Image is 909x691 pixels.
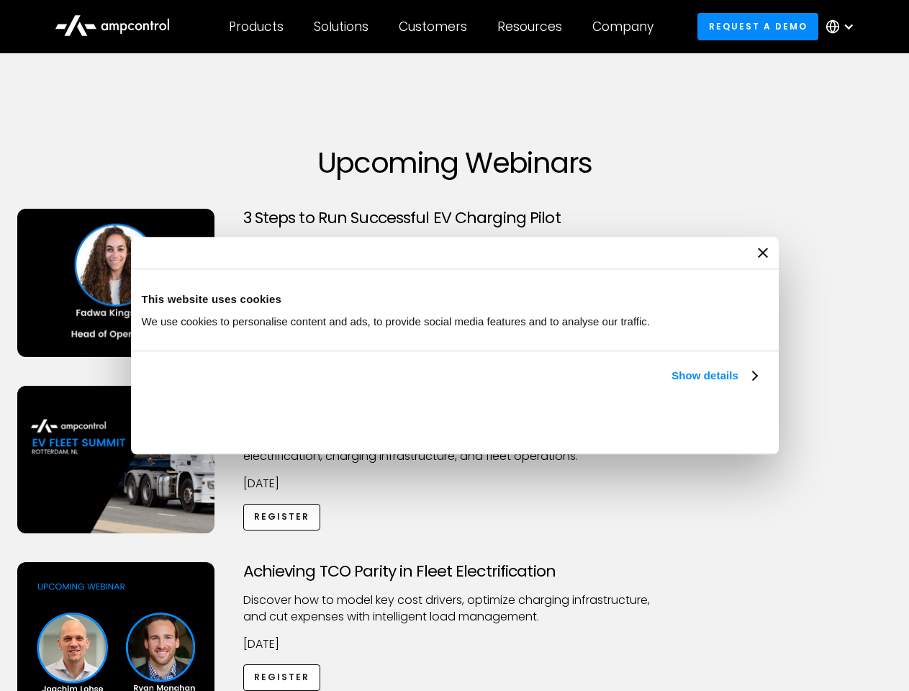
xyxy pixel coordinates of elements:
[556,401,762,443] button: Okay
[671,367,756,384] a: Show details
[142,291,768,308] div: This website uses cookies
[243,476,666,492] p: [DATE]
[243,664,321,691] a: Register
[229,19,284,35] div: Products
[697,13,818,40] a: Request a demo
[497,19,562,35] div: Resources
[399,19,467,35] div: Customers
[243,592,666,625] p: Discover how to model key cost drivers, optimize charging infrastructure, and cut expenses with i...
[592,19,654,35] div: Company
[314,19,368,35] div: Solutions
[243,562,666,581] h3: Achieving TCO Parity in Fleet Electrification
[17,145,892,180] h1: Upcoming Webinars
[142,315,651,328] span: We use cookies to personalise content and ads, to provide social media features and to analyse ou...
[243,636,666,652] p: [DATE]
[243,209,666,227] h3: 3 Steps to Run Successful EV Charging Pilot
[243,504,321,530] a: Register
[758,248,768,258] button: Close banner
